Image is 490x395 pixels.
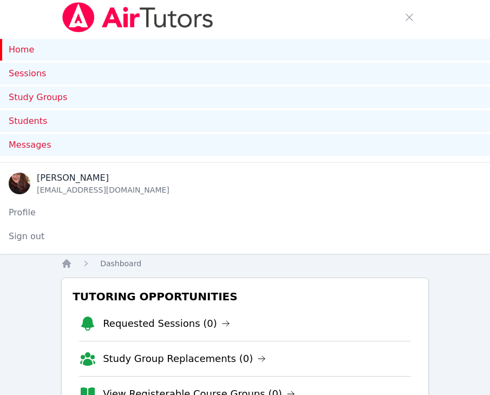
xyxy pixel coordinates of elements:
[103,316,230,331] a: Requested Sessions (0)
[61,2,214,32] img: Air Tutors
[9,139,51,152] span: Messages
[37,172,169,185] div: [PERSON_NAME]
[100,258,141,269] a: Dashboard
[103,351,266,366] a: Study Group Replacements (0)
[100,259,141,268] span: Dashboard
[70,287,420,306] h3: Tutoring Opportunities
[61,258,429,269] nav: Breadcrumb
[37,185,169,195] div: [EMAIL_ADDRESS][DOMAIN_NAME]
